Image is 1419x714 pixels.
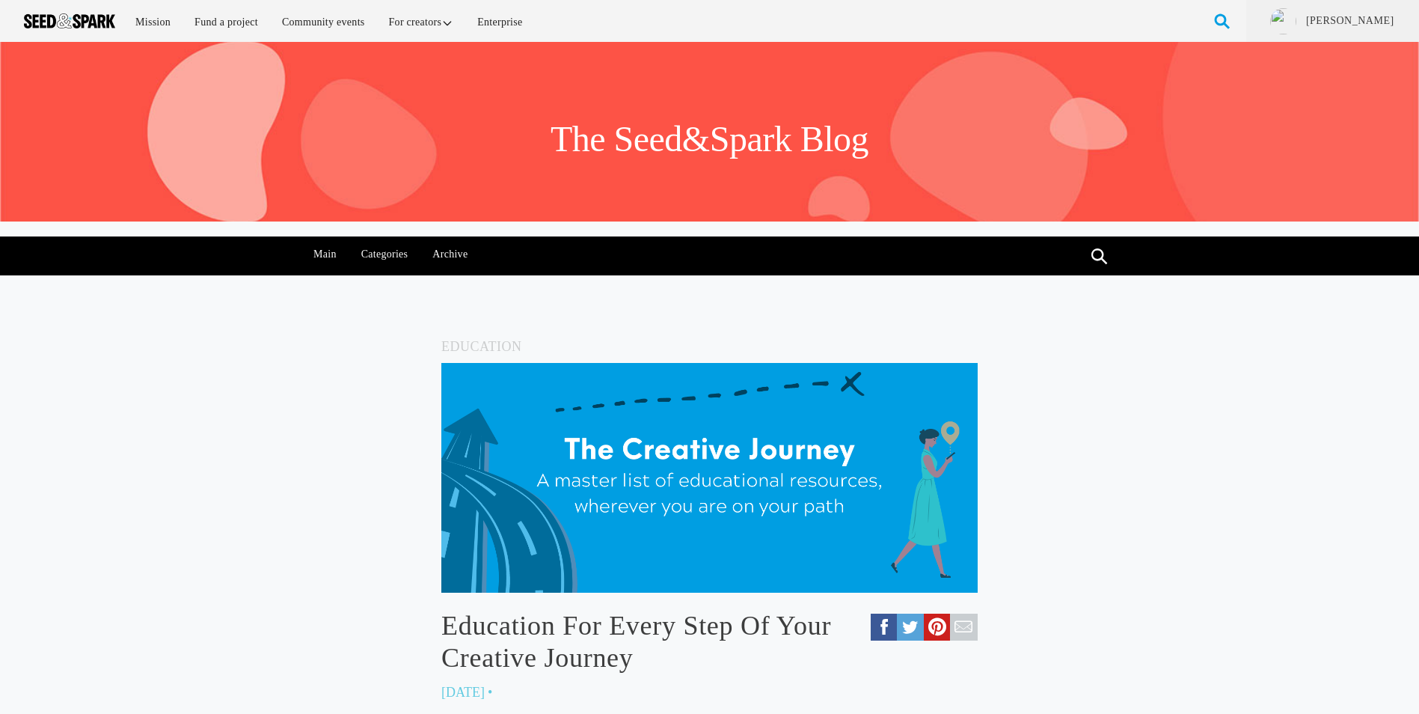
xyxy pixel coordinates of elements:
img: Seed amp; Spark [24,13,115,28]
a: Mission [125,6,181,38]
a: [PERSON_NAME] [1305,13,1395,28]
h1: The Seed&Spark Blog [551,117,868,162]
h5: Education [441,335,978,358]
a: Fund a project [184,6,269,38]
a: Main [306,237,345,272]
a: Categories [353,237,416,272]
p: [DATE] [441,680,485,704]
a: Archive [425,237,476,272]
img: creativejourney.png [441,363,978,593]
a: Enterprise [467,6,533,38]
img: ACg8ocIiZ38uAqXxT-K0M6C5WRdBFIFql94IaCgA3CgnTnPUSrQaDQrR=s96-c [1270,8,1296,34]
a: Education For Every Step Of Your Creative Journey [441,610,978,674]
a: Community events [272,6,376,38]
p: • [488,680,492,704]
a: For creators [378,6,465,38]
